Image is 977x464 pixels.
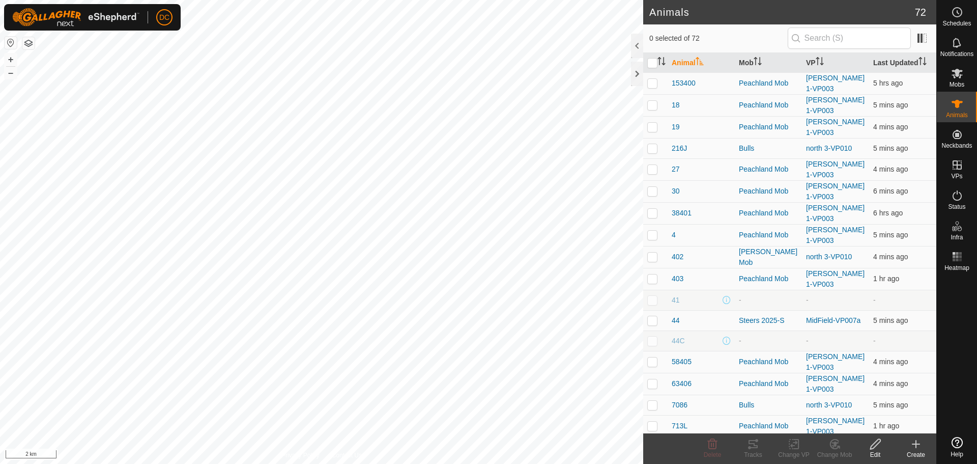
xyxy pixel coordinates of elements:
[5,67,17,79] button: –
[873,296,876,304] span: -
[739,400,798,411] div: Bulls
[12,8,139,26] img: Gallagher Logo
[855,450,896,459] div: Edit
[951,173,962,179] span: VPs
[896,450,936,459] div: Create
[806,337,809,345] app-display-virtual-paddock-transition: -
[672,208,692,219] span: 38401
[672,400,687,411] span: 7086
[806,118,865,137] a: [PERSON_NAME] 1-VP003
[649,6,915,18] h2: Animals
[873,165,908,173] span: 8 Sept 2025, 3:45 pm
[739,78,798,89] div: Peachland Mob
[704,451,722,458] span: Delete
[672,295,680,306] span: 41
[806,226,865,244] a: [PERSON_NAME] 1-VP003
[873,316,908,324] span: 8 Sept 2025, 3:44 pm
[937,433,977,461] a: Help
[672,100,680,111] span: 18
[806,204,865,223] a: [PERSON_NAME] 1-VP003
[739,378,798,389] div: Peachland Mob
[773,450,814,459] div: Change VP
[739,274,798,284] div: Peachland Mob
[672,357,692,367] span: 58405
[739,186,798,197] div: Peachland Mob
[672,78,696,89] span: 153400
[873,187,908,195] span: 8 Sept 2025, 3:43 pm
[944,265,969,271] span: Heatmap
[806,269,865,288] a: [PERSON_NAME] 1-VP003
[942,20,971,26] span: Schedules
[873,231,908,239] span: 8 Sept 2025, 3:45 pm
[739,230,798,240] div: Peachland Mob
[814,450,855,459] div: Change Mob
[739,315,798,326] div: Steers 2025-S
[948,204,965,210] span: Status
[788,28,911,49] input: Search (S)
[816,59,824,67] p-sorticon: Activate to sort
[873,209,903,217] span: 8 Sept 2025, 9:25 am
[672,336,685,346] span: 44C
[739,336,798,346] div: -
[806,296,809,304] app-display-virtual-paddock-transition: -
[915,5,926,20] span: 72
[806,253,852,261] a: north 3-VP010
[873,358,908,366] span: 8 Sept 2025, 3:45 pm
[672,421,687,431] span: 713L
[739,100,798,111] div: Peachland Mob
[657,59,666,67] p-sorticon: Activate to sort
[806,96,865,115] a: [PERSON_NAME] 1-VP003
[873,144,908,152] span: 8 Sept 2025, 3:45 pm
[873,401,908,409] span: 8 Sept 2025, 3:45 pm
[739,421,798,431] div: Peachland Mob
[739,208,798,219] div: Peachland Mob
[754,59,762,67] p-sorticon: Activate to sort
[735,53,802,73] th: Mob
[806,316,860,324] a: MidField-VP007a
[159,12,169,23] span: DC
[951,234,963,240] span: Infra
[806,352,865,371] a: [PERSON_NAME] 1-VP003
[22,37,35,49] button: Map Layers
[873,337,876,345] span: -
[696,59,704,67] p-sorticon: Activate to sort
[739,143,798,154] div: Bulls
[733,450,773,459] div: Tracks
[806,417,865,435] a: [PERSON_NAME] 1-VP003
[873,253,908,261] span: 8 Sept 2025, 3:45 pm
[5,53,17,66] button: +
[873,101,908,109] span: 8 Sept 2025, 3:45 pm
[873,123,908,131] span: 8 Sept 2025, 3:45 pm
[739,295,798,306] div: -
[806,182,865,201] a: [PERSON_NAME] 1-VP003
[672,164,680,175] span: 27
[332,451,362,460] a: Contact Us
[5,37,17,49] button: Reset Map
[672,122,680,132] span: 19
[806,374,865,393] a: [PERSON_NAME] 1-VP003
[672,230,676,240] span: 4
[873,379,908,388] span: 8 Sept 2025, 3:45 pm
[873,422,899,430] span: 8 Sept 2025, 2:05 pm
[739,122,798,132] div: Peachland Mob
[918,59,927,67] p-sorticon: Activate to sort
[869,53,936,73] th: Last Updated
[739,247,798,268] div: [PERSON_NAME] Mob
[281,451,320,460] a: Privacy Policy
[941,143,972,149] span: Neckbands
[806,144,852,152] a: north 3-VP010
[940,51,973,57] span: Notifications
[802,53,869,73] th: VP
[739,357,798,367] div: Peachland Mob
[806,74,865,93] a: [PERSON_NAME] 1-VP003
[873,79,903,87] span: 8 Sept 2025, 10:05 am
[950,81,964,88] span: Mobs
[951,451,963,457] span: Help
[668,53,735,73] th: Animal
[806,160,865,179] a: [PERSON_NAME] 1-VP003
[806,401,852,409] a: north 3-VP010
[946,112,968,118] span: Animals
[739,164,798,175] div: Peachland Mob
[672,252,683,262] span: 402
[672,143,687,154] span: 216J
